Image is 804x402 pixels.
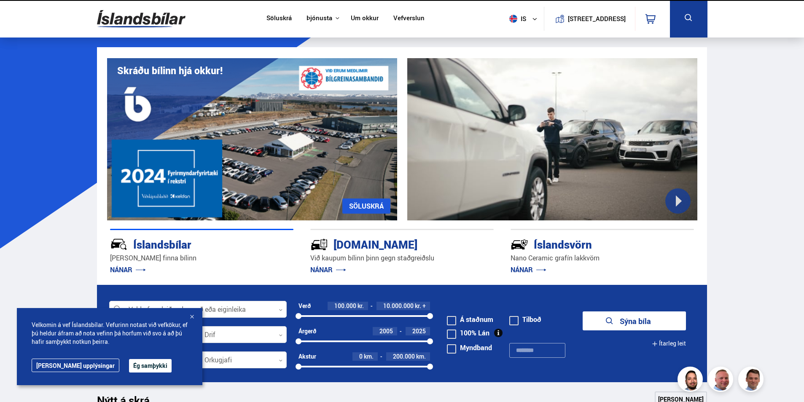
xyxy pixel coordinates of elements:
[447,330,489,336] label: 100% Lán
[97,5,186,32] img: G0Ugv5HjCgRt.svg
[359,352,363,360] span: 0
[393,352,415,360] span: 200.000
[511,265,546,274] a: NÁNAR
[416,353,426,360] span: km.
[652,334,686,353] button: Ítarleg leit
[334,302,356,310] span: 100.000
[511,253,694,263] p: Nano Ceramic grafín lakkvörn
[310,253,494,263] p: Við kaupum bílinn þinn gegn staðgreiðslu
[379,327,393,335] span: 2005
[393,14,425,23] a: Vefverslun
[509,316,541,323] label: Tilboð
[342,198,390,214] a: SÖLUSKRÁ
[310,265,346,274] a: NÁNAR
[549,7,630,31] a: [STREET_ADDRESS]
[129,359,172,373] button: Ég samþykki
[709,368,734,393] img: siFngHWaQ9KaOqBr.png
[310,236,328,253] img: tr5P-W3DuiFaO7aO.svg
[307,14,332,22] button: Þjónusta
[298,353,316,360] div: Akstur
[679,368,704,393] img: nhp88E3Fdnt1Opn2.png
[509,15,517,23] img: svg+xml;base64,PHN2ZyB4bWxucz0iaHR0cDovL3d3dy53My5vcmcvMjAwMC9zdmciIHdpZHRoPSI1MTIiIGhlaWdodD0iNT...
[447,344,492,351] label: Myndband
[110,265,146,274] a: NÁNAR
[110,236,128,253] img: JRvxyua_JYH6wB4c.svg
[364,353,374,360] span: km.
[351,14,379,23] a: Um okkur
[383,302,414,310] span: 10.000.000
[310,236,464,251] div: [DOMAIN_NAME]
[32,359,119,372] a: [PERSON_NAME] upplýsingar
[117,65,223,76] h1: Skráðu bílinn hjá okkur!
[506,15,527,23] span: is
[583,311,686,330] button: Sýna bíla
[110,253,293,263] p: [PERSON_NAME] finna bílinn
[107,58,397,220] img: eKx6w-_Home_640_.png
[447,316,493,323] label: Á staðnum
[571,15,623,22] button: [STREET_ADDRESS]
[422,303,426,309] span: +
[266,14,292,23] a: Söluskrá
[298,328,316,335] div: Árgerð
[511,236,528,253] img: -Svtn6bYgwAsiwNX.svg
[358,303,364,309] span: kr.
[511,236,664,251] div: Íslandsvörn
[739,368,765,393] img: FbJEzSuNWCJXmdc-.webp
[110,236,264,251] div: Íslandsbílar
[412,327,426,335] span: 2025
[415,303,421,309] span: kr.
[298,303,311,309] div: Verð
[506,6,544,31] button: is
[32,321,188,346] span: Velkomin á vef Íslandsbílar. Vefurinn notast við vefkökur, ef þú heldur áfram að nota vefinn þá h...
